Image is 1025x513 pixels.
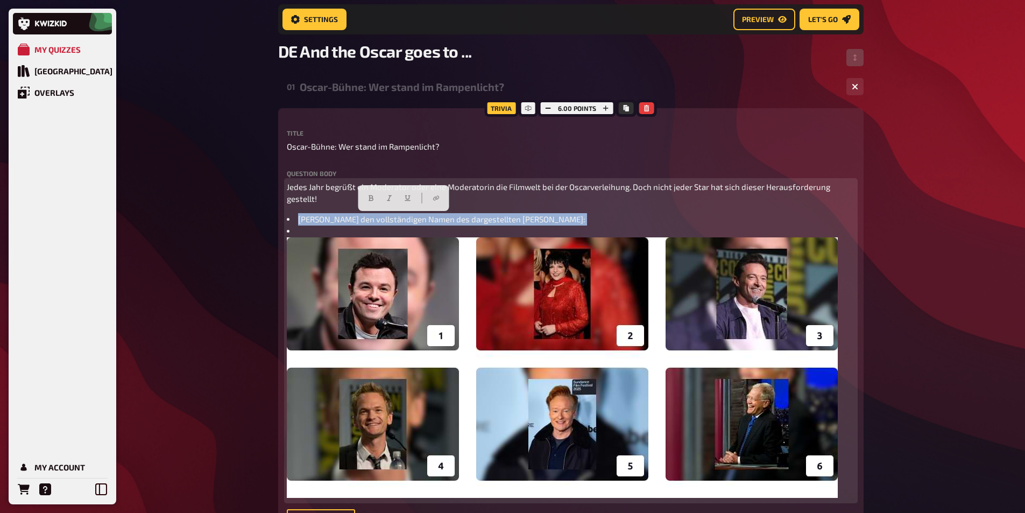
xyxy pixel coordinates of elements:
[34,462,85,472] div: My Account
[287,130,855,136] label: Title
[282,9,347,30] a: Settings
[287,182,832,204] span: Jedes Jahr begrüßt ein Moderator oder eine Moderatorin die Filmwelt bei der Oscarverleihung. Doch...
[287,82,295,92] div: 01
[619,102,634,114] button: Copy
[278,41,472,61] span: DE And the Oscar goes to ...
[13,60,112,82] a: Quiz Library
[733,9,795,30] a: Preview
[287,237,838,498] img: Oscar-Hosts-min
[808,16,838,23] span: Let's go
[34,479,56,500] a: Help
[34,66,112,76] div: [GEOGRAPHIC_DATA]
[287,170,855,177] label: Question body
[287,140,440,153] span: Oscar-Bühne: Wer stand im Rampenlicht?
[484,100,518,117] div: Trivia
[800,9,859,30] a: Let's go
[304,16,338,23] span: Settings
[538,100,616,117] div: 6.00 points
[846,49,864,66] button: Change Order
[298,214,585,224] span: [PERSON_NAME] den vollständigen Namen des dargestellten [PERSON_NAME]:
[742,16,774,23] span: Preview
[300,81,838,93] div: Oscar-Bühne: Wer stand im Rampenlicht?
[13,479,34,500] a: Orders
[13,82,112,103] a: Overlays
[13,456,112,478] a: My Account
[34,88,74,97] div: Overlays
[34,45,81,54] div: My Quizzes
[13,39,112,60] a: My Quizzes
